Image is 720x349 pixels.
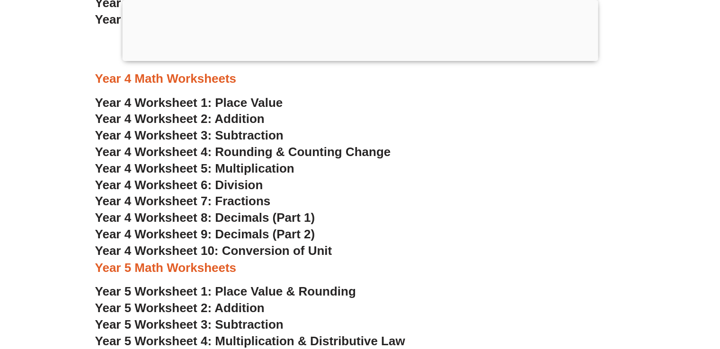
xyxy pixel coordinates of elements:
a: Year 4 Worksheet 3: Subtraction [95,128,284,142]
a: Year 5 Worksheet 4: Multiplication & Distributive Law [95,333,405,348]
a: Year 3 Worksheet 10: Skip Counting (Part 2) [95,12,351,26]
a: Year 4 Worksheet 4: Rounding & Counting Change [95,145,391,159]
a: Year 5 Worksheet 3: Subtraction [95,317,284,331]
h3: Year 5 Math Worksheets [95,260,625,276]
a: Year 4 Worksheet 1: Place Value [95,96,283,110]
a: Year 4 Worksheet 2: Addition [95,112,265,126]
h3: Year 4 Math Worksheets [95,71,625,87]
a: Year 4 Worksheet 10: Conversion of Unit [95,244,332,258]
a: Year 4 Worksheet 9: Decimals (Part 2) [95,227,315,241]
a: Year 5 Worksheet 2: Addition [95,300,265,314]
a: Year 4 Worksheet 6: Division [95,178,263,192]
a: Year 4 Worksheet 8: Decimals (Part 1) [95,210,315,225]
iframe: Chat Widget [562,243,720,349]
a: Year 4 Worksheet 5: Multiplication [95,161,294,175]
a: Year 5 Worksheet 1: Place Value & Rounding [95,284,356,298]
a: Year 4 Worksheet 7: Fractions [95,194,271,208]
